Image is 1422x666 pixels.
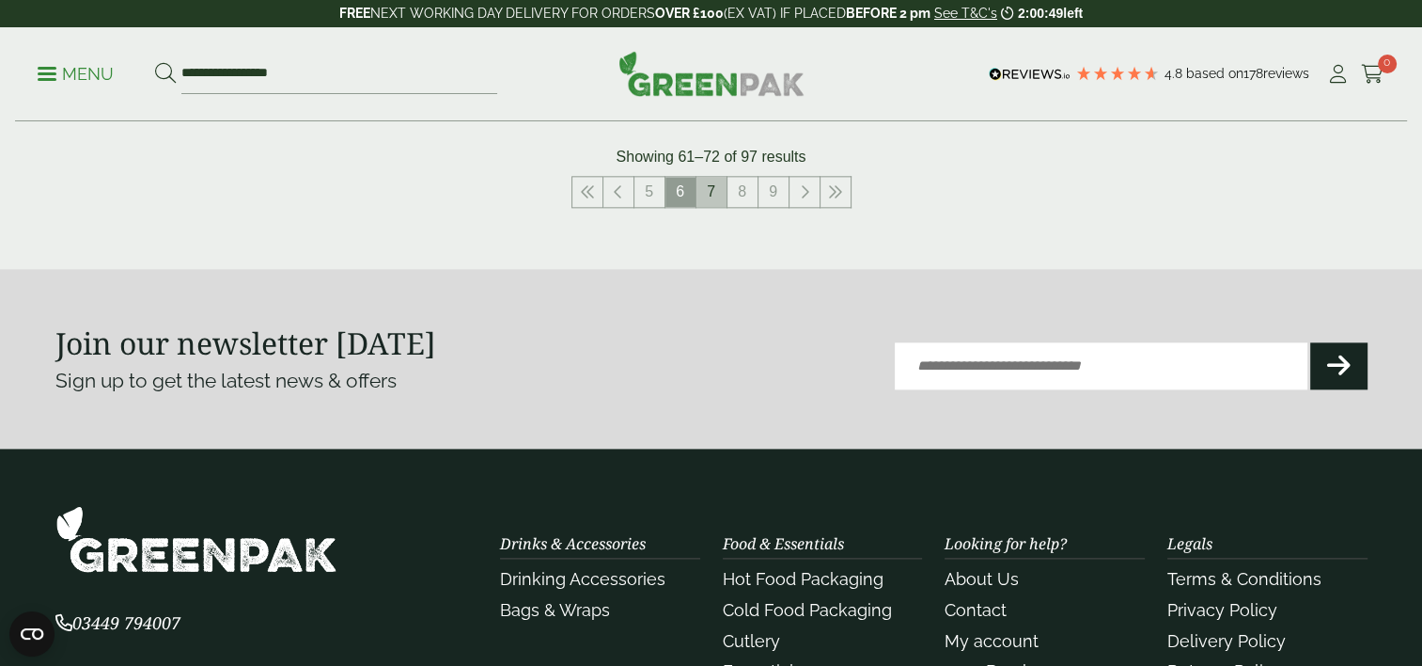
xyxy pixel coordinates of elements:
[723,600,892,620] a: Cold Food Packaging
[55,323,436,363] strong: Join our newsletter [DATE]
[945,569,1019,589] a: About Us
[1361,60,1384,88] a: 0
[723,569,883,589] a: Hot Food Packaging
[1164,66,1186,81] span: 4.8
[934,6,997,21] a: See T&C's
[1167,631,1286,651] a: Delivery Policy
[846,6,930,21] strong: BEFORE 2 pm
[945,600,1007,620] a: Contact
[1378,55,1397,73] span: 0
[500,600,610,620] a: Bags & Wraps
[1186,66,1243,81] span: Based on
[38,63,114,82] a: Menu
[500,569,665,589] a: Drinking Accessories
[1263,66,1309,81] span: reviews
[55,505,337,574] img: GreenPak Supplies
[1018,6,1063,21] span: 2:00:49
[1075,65,1160,82] div: 4.78 Stars
[1361,65,1384,84] i: Cart
[989,68,1070,81] img: REVIEWS.io
[38,63,114,86] p: Menu
[1326,65,1350,84] i: My Account
[617,146,806,168] p: Showing 61–72 of 97 results
[1167,569,1321,589] a: Terms & Conditions
[655,6,724,21] strong: OVER £100
[55,611,180,634] span: 03449 794007
[1243,66,1263,81] span: 178
[634,177,664,207] a: 5
[618,51,805,96] img: GreenPak Supplies
[723,631,780,651] a: Cutlery
[1063,6,1083,21] span: left
[9,611,55,657] button: Open CMP widget
[696,177,727,207] a: 7
[339,6,370,21] strong: FREE
[727,177,758,207] a: 8
[1167,600,1277,620] a: Privacy Policy
[758,177,789,207] a: 9
[55,366,646,396] p: Sign up to get the latest news & offers
[665,177,695,207] span: 6
[55,615,180,633] a: 03449 794007
[945,631,1039,651] a: My account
